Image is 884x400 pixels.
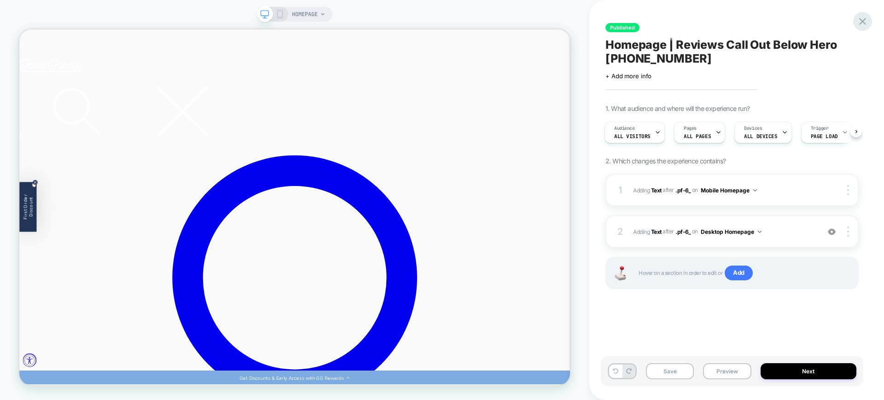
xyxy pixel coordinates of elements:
div: 2 [616,223,625,240]
span: HOMEPAGE [292,7,318,22]
span: .pf-6_ [675,186,691,193]
img: crossed eye [828,228,836,236]
span: on [692,226,698,237]
span: 2. Which changes the experience contains? [605,157,726,165]
span: Devices [744,125,762,132]
span: Adding [633,228,662,235]
span: + Add more info [605,72,651,80]
button: Close teaser [17,203,23,211]
span: on [692,185,698,195]
span: Page Load [811,133,838,139]
span: ALL DEVICES [744,133,777,139]
span: All Visitors [614,133,651,139]
span: Published [605,23,640,32]
button: Next [761,363,857,379]
button: Desktop Homepage [701,226,762,238]
img: down arrow [753,189,757,191]
img: Joystick [611,266,629,280]
span: Trigger [811,125,829,132]
img: close [847,185,849,195]
button: Save [646,363,694,379]
span: Hover on a section in order to edit or [639,266,849,280]
b: Text [651,228,662,235]
img: down arrow [758,231,762,233]
span: Add [725,266,753,280]
span: AFTER [663,228,674,235]
span: Pages [684,125,697,132]
span: .pf-6_ [675,228,691,235]
span: Adding [633,186,662,193]
button: Mobile Homepage [701,185,757,196]
span: ALL PAGES [684,133,711,139]
button: Preview [703,363,751,379]
b: Text [651,186,662,193]
span: 1. What audience and where will the experience run? [605,104,750,112]
img: close [847,226,849,237]
span: AFTER [663,186,674,193]
span: Homepage | Reviews Call Out Below Hero [PHONE_NUMBER] [605,38,859,65]
span: First Order Discount [4,220,19,254]
span: Audience [614,125,635,132]
div: 1 [616,182,625,198]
